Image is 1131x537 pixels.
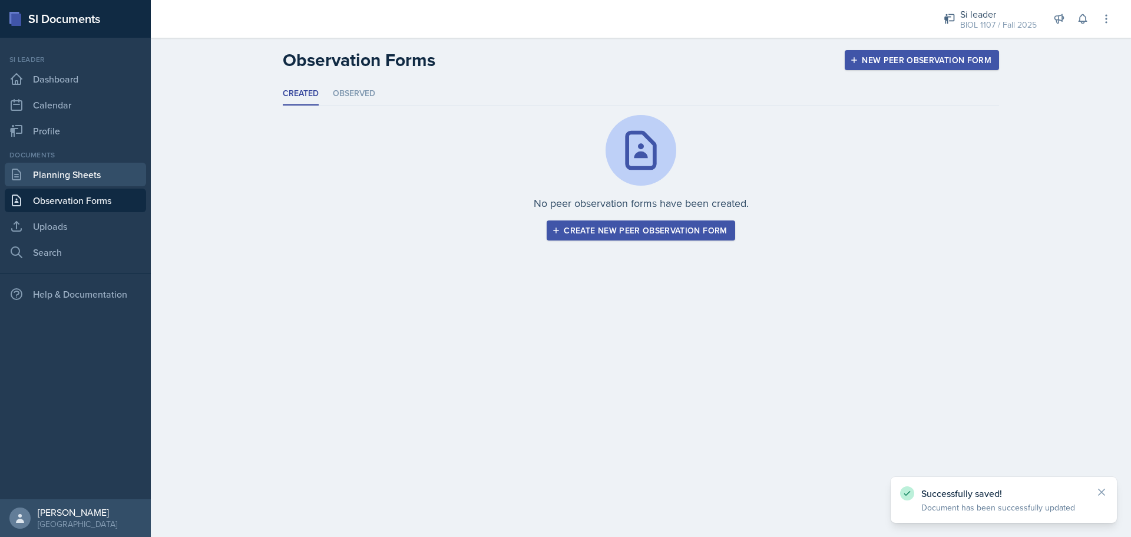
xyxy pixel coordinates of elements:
[547,220,735,241] button: Create new peer observation form
[5,215,146,238] a: Uploads
[5,150,146,160] div: Documents
[852,55,991,65] div: New Peer Observation Form
[5,67,146,91] a: Dashboard
[921,502,1086,513] p: Document has been successfully updated
[5,189,146,212] a: Observation Forms
[845,50,999,70] button: New Peer Observation Form
[5,241,146,264] a: Search
[283,50,435,71] h2: Observation Forms
[921,487,1086,499] p: Successfully saved!
[38,506,117,518] div: [PERSON_NAME]
[283,83,319,106] li: Created
[5,93,146,117] a: Calendar
[5,163,146,186] a: Planning Sheets
[554,226,727,235] div: Create new peer observation form
[960,19,1037,31] div: BIOL 1107 / Fall 2025
[5,54,146,65] div: Si leader
[5,119,146,143] a: Profile
[5,282,146,306] div: Help & Documentation
[534,195,749,211] p: No peer observation forms have been created.
[960,7,1037,21] div: Si leader
[333,83,375,106] li: Observed
[38,518,117,530] div: [GEOGRAPHIC_DATA]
